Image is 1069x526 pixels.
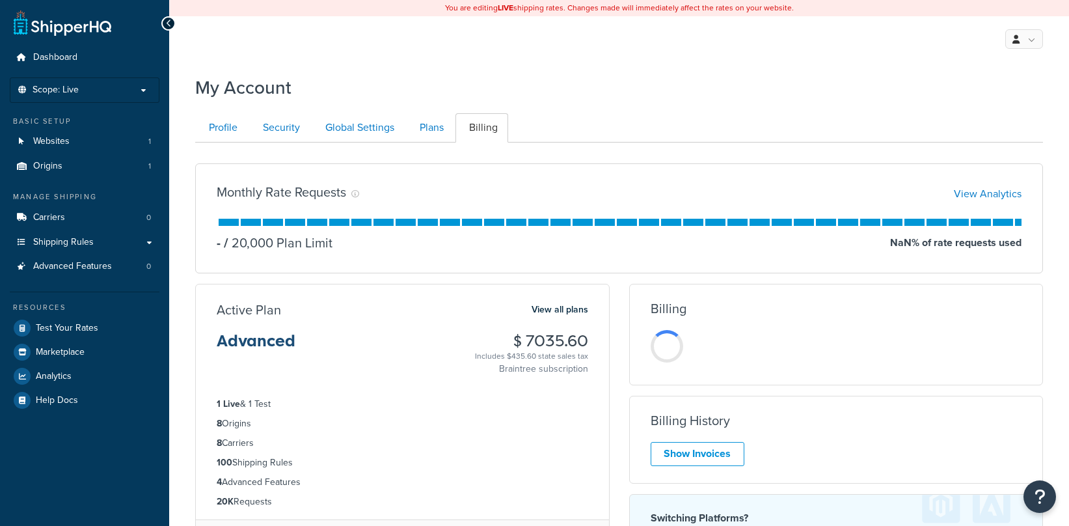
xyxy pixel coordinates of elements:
strong: 4 [217,475,222,489]
h3: Active Plan [217,303,281,317]
a: Origins 1 [10,154,159,178]
strong: 20K [217,495,234,508]
strong: 100 [217,456,232,469]
a: Analytics [10,365,159,388]
div: Includes $435.60 state sales tax [475,350,588,363]
li: Shipping Rules [217,456,588,470]
button: Open Resource Center [1023,480,1056,513]
a: Billing [455,113,508,143]
h3: $ 7035.60 [475,333,588,350]
span: Dashboard [33,52,77,63]
strong: 1 Live [217,397,240,411]
span: / [224,233,228,253]
a: Show Invoices [651,442,744,466]
span: Test Your Rates [36,323,98,334]
h1: My Account [195,75,291,100]
span: 1 [148,136,151,147]
a: View all plans [532,301,588,318]
li: Carriers [217,436,588,450]
a: Profile [195,113,248,143]
a: Websites 1 [10,130,159,154]
span: Help Docs [36,395,78,406]
a: Test Your Rates [10,316,159,340]
strong: 8 [217,417,222,430]
li: & 1 Test [217,397,588,411]
li: Advanced Features [10,255,159,279]
h3: Monthly Rate Requests [217,185,346,199]
span: Websites [33,136,70,147]
a: Carriers 0 [10,206,159,230]
li: Origins [10,154,159,178]
li: Origins [217,417,588,431]
div: Basic Setup [10,116,159,127]
a: View Analytics [954,186,1022,201]
p: - [217,234,221,252]
a: Advanced Features 0 [10,255,159,279]
a: Security [249,113,310,143]
a: Help Docs [10,389,159,412]
span: Scope: Live [33,85,79,96]
h3: Billing [651,301,686,316]
span: Analytics [36,371,72,382]
span: Shipping Rules [33,237,94,248]
strong: 8 [217,436,222,450]
li: Websites [10,130,159,154]
h3: Billing History [651,413,730,428]
span: Marketplace [36,347,85,358]
span: 0 [146,261,151,272]
div: Resources [10,302,159,313]
span: Advanced Features [33,261,112,272]
a: Plans [406,113,454,143]
a: Dashboard [10,46,159,70]
span: 0 [146,212,151,223]
li: Carriers [10,206,159,230]
li: Advanced Features [217,475,588,490]
p: NaN % of rate requests used [890,234,1022,252]
a: ShipperHQ Home [14,10,111,36]
li: Requests [217,495,588,509]
a: Global Settings [312,113,405,143]
b: LIVE [498,2,513,14]
span: 1 [148,161,151,172]
span: Carriers [33,212,65,223]
span: Origins [33,161,62,172]
p: 20,000 Plan Limit [221,234,332,252]
a: Marketplace [10,340,159,364]
p: Braintree subscription [475,363,588,376]
h3: Advanced [217,333,295,360]
a: Shipping Rules [10,230,159,255]
h4: Switching Platforms? [651,510,1022,526]
div: Manage Shipping [10,191,159,202]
